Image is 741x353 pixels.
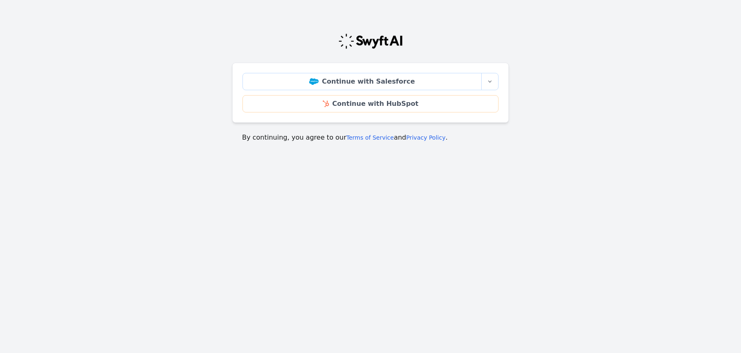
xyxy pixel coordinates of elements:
img: Salesforce [309,78,319,85]
img: HubSpot [323,101,329,107]
a: Terms of Service [346,134,394,141]
p: By continuing, you agree to our and . [242,133,499,143]
a: Continue with Salesforce [242,73,482,90]
a: Continue with HubSpot [242,95,499,112]
img: Swyft Logo [338,33,403,49]
a: Privacy Policy [406,134,445,141]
